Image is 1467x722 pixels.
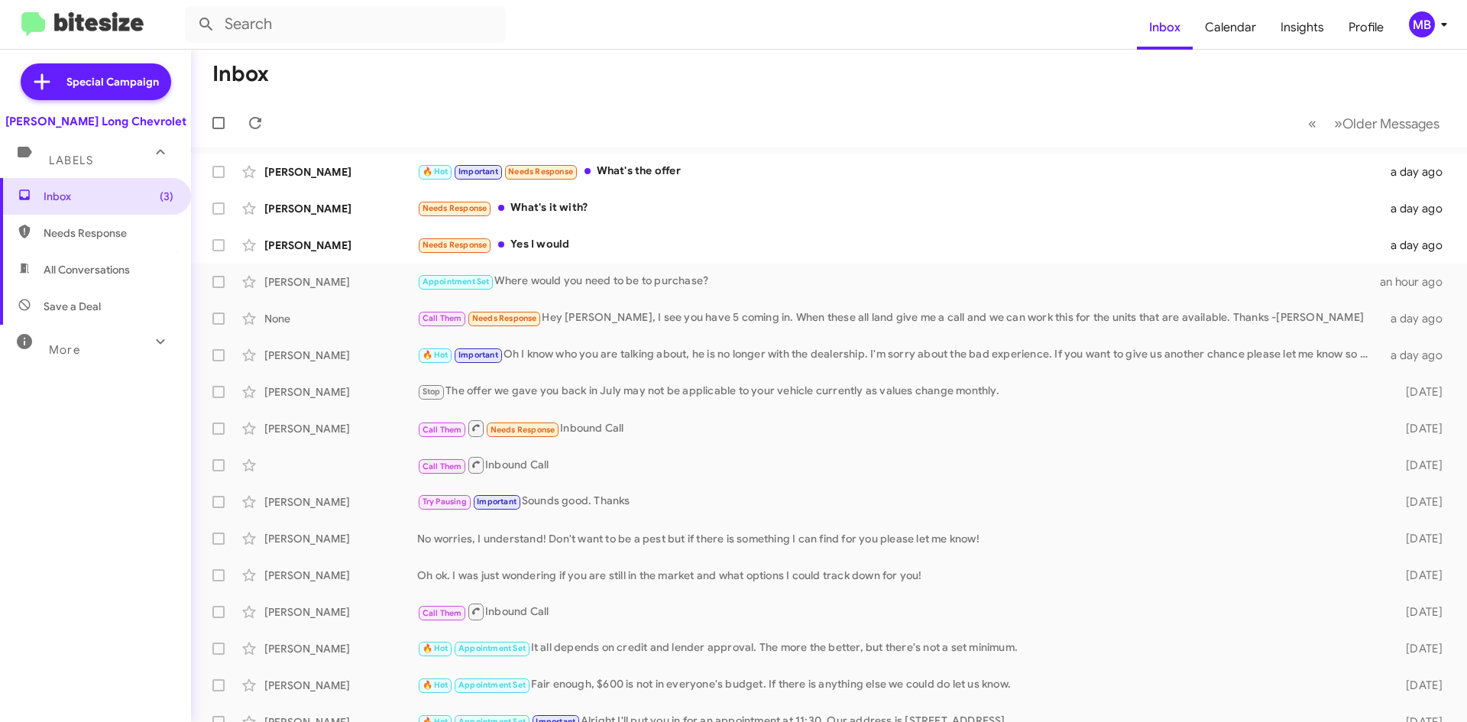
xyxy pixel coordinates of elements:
[472,313,537,323] span: Needs Response
[417,455,1381,474] div: Inbound Call
[417,568,1381,583] div: Oh ok. I was just wondering if you are still in the market and what options I could track down fo...
[264,531,417,546] div: [PERSON_NAME]
[1334,114,1342,133] span: »
[417,493,1381,510] div: Sounds good. Thanks
[458,680,526,690] span: Appointment Set
[264,641,417,656] div: [PERSON_NAME]
[423,240,487,250] span: Needs Response
[1396,11,1450,37] button: MB
[423,643,449,653] span: 🔥 Hot
[1381,641,1455,656] div: [DATE]
[264,678,417,693] div: [PERSON_NAME]
[423,350,449,360] span: 🔥 Hot
[264,348,417,363] div: [PERSON_NAME]
[423,387,441,397] span: Stop
[185,6,506,43] input: Search
[508,167,573,176] span: Needs Response
[264,164,417,180] div: [PERSON_NAME]
[423,203,487,213] span: Needs Response
[417,419,1381,438] div: Inbound Call
[264,201,417,216] div: [PERSON_NAME]
[1381,311,1455,326] div: a day ago
[417,383,1381,400] div: The offer we gave you back in July may not be applicable to your vehicle currently as values chan...
[423,680,449,690] span: 🔥 Hot
[264,311,417,326] div: None
[44,189,173,204] span: Inbox
[1409,11,1435,37] div: MB
[477,497,517,507] span: Important
[1381,164,1455,180] div: a day ago
[417,531,1381,546] div: No worries, I understand! Don't want to be a pest but if there is something I can find for you pl...
[1299,108,1326,139] button: Previous
[1193,5,1268,50] a: Calendar
[1336,5,1396,50] a: Profile
[1381,458,1455,473] div: [DATE]
[160,189,173,204] span: (3)
[49,154,93,167] span: Labels
[1380,274,1455,290] div: an hour ago
[1381,678,1455,693] div: [DATE]
[264,274,417,290] div: [PERSON_NAME]
[1381,384,1455,400] div: [DATE]
[1381,421,1455,436] div: [DATE]
[264,238,417,253] div: [PERSON_NAME]
[417,309,1381,327] div: Hey [PERSON_NAME], I see you have 5 coming in. When these all land give me a call and we can work...
[423,461,462,471] span: Call Them
[423,608,462,618] span: Call Them
[1308,114,1316,133] span: «
[44,262,130,277] span: All Conversations
[491,425,555,435] span: Needs Response
[264,604,417,620] div: [PERSON_NAME]
[212,62,269,86] h1: Inbox
[417,199,1381,217] div: What's it with?
[417,346,1381,364] div: Oh I know who you are talking about, he is no longer with the dealership. I'm sorry about the bad...
[458,167,498,176] span: Important
[21,63,171,100] a: Special Campaign
[423,167,449,176] span: 🔥 Hot
[417,602,1381,621] div: Inbound Call
[1381,201,1455,216] div: a day ago
[264,421,417,436] div: [PERSON_NAME]
[417,676,1381,694] div: Fair enough, $600 is not in everyone's budget. If there is anything else we could do let us know.
[1325,108,1449,139] button: Next
[458,350,498,360] span: Important
[423,277,490,287] span: Appointment Set
[49,343,80,357] span: More
[1381,494,1455,510] div: [DATE]
[423,497,467,507] span: Try Pausing
[1268,5,1336,50] a: Insights
[1342,115,1439,132] span: Older Messages
[44,225,173,241] span: Needs Response
[264,384,417,400] div: [PERSON_NAME]
[417,639,1381,657] div: It all depends on credit and lender approval. The more the better, but there's not a set minimum.
[1300,108,1449,139] nav: Page navigation example
[44,299,101,314] span: Save a Deal
[417,273,1380,290] div: Where would you need to be to purchase?
[423,313,462,323] span: Call Them
[264,494,417,510] div: [PERSON_NAME]
[423,425,462,435] span: Call Them
[66,74,159,89] span: Special Campaign
[1137,5,1193,50] a: Inbox
[1381,568,1455,583] div: [DATE]
[1381,604,1455,620] div: [DATE]
[1381,348,1455,363] div: a day ago
[458,643,526,653] span: Appointment Set
[5,114,186,129] div: [PERSON_NAME] Long Chevrolet
[417,163,1381,180] div: What's the offer
[1381,531,1455,546] div: [DATE]
[264,568,417,583] div: [PERSON_NAME]
[1381,238,1455,253] div: a day ago
[417,236,1381,254] div: Yes I would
